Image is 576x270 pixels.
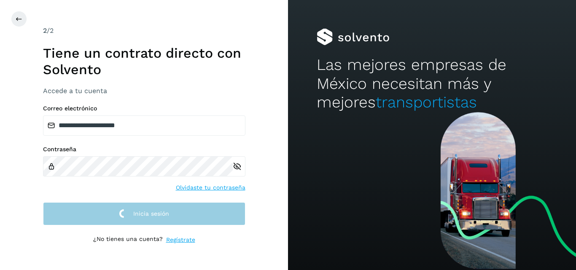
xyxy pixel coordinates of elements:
span: transportistas [376,93,477,111]
label: Correo electrónico [43,105,245,112]
h3: Accede a tu cuenta [43,87,245,95]
button: Inicia sesión [43,202,245,225]
a: Olvidaste tu contraseña [176,183,245,192]
h2: Las mejores empresas de México necesitan más y mejores [317,56,547,112]
div: /2 [43,26,245,36]
label: Contraseña [43,146,245,153]
span: Inicia sesión [133,211,169,217]
h1: Tiene un contrato directo con Solvento [43,45,245,78]
p: ¿No tienes una cuenta? [93,235,163,244]
a: Regístrate [166,235,195,244]
span: 2 [43,27,47,35]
